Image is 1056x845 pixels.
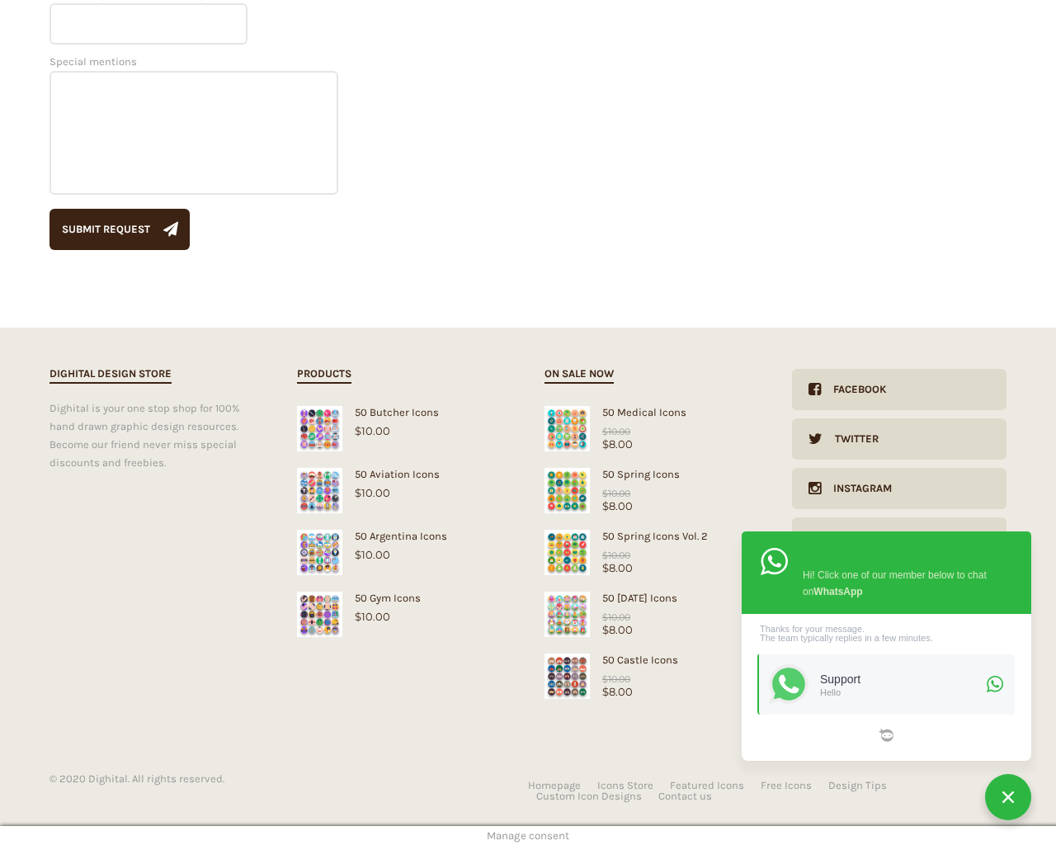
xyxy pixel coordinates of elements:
span: $ [602,437,609,451]
img: Easter Icons [544,592,590,637]
div: Hello [820,686,982,697]
span: $ [602,685,609,698]
div: Dighital is your one stop shop for 100% hand drawn graphic design resources. Become our friend ne... [49,399,264,472]
div: Hi! Click one of our member below to chat on [803,564,996,600]
div: Facebook [821,369,887,410]
div: 50 Spring Icons Vol. 2 [544,530,759,542]
h2: On sale now [544,365,614,384]
div: 50 Aviation Icons [297,468,511,480]
bdi: 10.00 [602,673,630,685]
bdi: 10.00 [602,488,630,499]
bdi: 8.00 [602,561,633,574]
div: 50 [DATE] Icons [544,592,759,604]
a: Medical Icons50 Medical Icons$8.00 [544,406,759,451]
a: 50 Gym Icons$10.00 [297,592,511,623]
div: Support [820,673,982,687]
strong: WhatsApp [813,586,862,597]
span: $ [602,623,609,636]
div: 50 Medical Icons [544,406,759,418]
a: 50 Aviation Icons$10.00 [297,468,511,499]
bdi: 8.00 [602,623,633,636]
a: Easter Icons50 [DATE] Icons$8.00 [544,592,759,636]
img: Castle Icons [544,654,590,699]
a: Castle Icons50 Castle Icons$8.00 [544,654,759,698]
div: © 2020 Dighital. All rights reserved. [49,773,528,784]
a: 50 Argentina Icons$10.00 [297,530,511,561]
a: Instagram [792,468,1006,509]
a: Twitter [792,418,1006,460]
a: Contact us [658,791,712,801]
div: Instagram [821,468,892,509]
div: Dribble [821,517,875,559]
bdi: 10.00 [602,611,630,623]
div: 50 Spring Icons [544,468,759,480]
bdi: 10.00 [602,550,630,561]
label: Special mentions [49,55,338,205]
textarea: Special mentions [49,71,338,195]
a: Design Tips [828,780,887,791]
a: Icons Store [597,780,653,791]
span: $ [355,486,361,499]
span: $ [602,488,608,499]
h2: Dighital Design Store [49,365,172,384]
bdi: 10.00 [355,424,390,437]
a: 50 Butcher Icons$10.00 [297,406,511,437]
h2: Products [297,365,351,384]
bdi: 8.00 [602,499,633,512]
div: Twitter [823,418,879,460]
img: Spring Icons [544,468,590,513]
bdi: 10.00 [602,426,630,437]
span: $ [602,426,608,437]
div: 50 Gym Icons [297,592,511,604]
button: Submit request [49,209,190,250]
div: 50 Butcher Icons [297,406,511,418]
bdi: 8.00 [602,685,633,698]
a: Custom Icon Designs [536,791,642,801]
img: Medical Icons [544,406,590,451]
a: Spring Icons50 Spring Icons Vol. 2$8.00 [544,530,759,574]
a: Spring Icons50 Spring Icons$8.00 [544,468,759,512]
a: Dribble [792,517,1006,559]
a: Free Icons [761,780,812,791]
a: Homepage [528,780,581,791]
bdi: 8.00 [602,437,633,451]
img: Spring Icons [544,530,590,575]
div: 50 Castle Icons [544,654,759,666]
span: $ [355,610,361,623]
span: $ [602,561,609,574]
span: $ [602,499,609,512]
bdi: 10.00 [355,548,390,561]
div: 50 Argentina Icons [297,530,511,542]
bdi: 10.00 [355,610,390,623]
a: SupportHello [757,654,1015,715]
span: $ [602,611,608,623]
span: $ [602,550,608,561]
div: Thanks for your message. The team typically replies in a few minutes. [757,625,1015,643]
a: Featured Icons [670,780,744,791]
input: Icons link you would like to buy [49,3,247,45]
div: Submit request [62,209,150,250]
span: $ [602,673,608,685]
a: Facebook [792,369,1006,410]
span: $ [355,424,361,437]
span: Manage consent [487,829,569,842]
bdi: 10.00 [355,486,390,499]
span: $ [355,548,361,561]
